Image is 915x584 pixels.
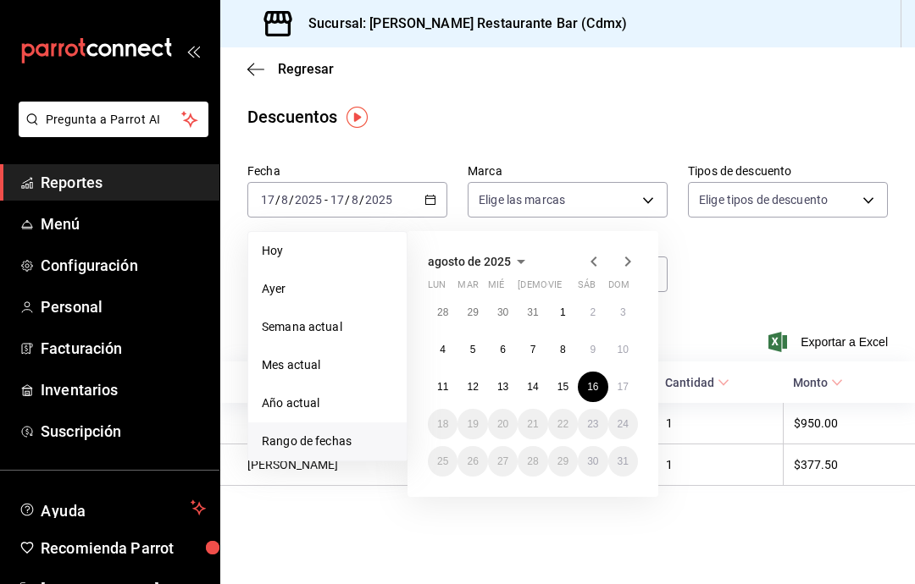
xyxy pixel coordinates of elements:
[608,446,638,477] button: 31 de agosto de 2025
[518,372,547,402] button: 14 de agosto de 2025
[467,455,478,467] abbr: 26 de agosto de 2025
[428,255,511,268] span: agosto de 2025
[457,334,487,365] button: 5 de agosto de 2025
[12,123,208,140] a: Pregunta a Parrot AI
[330,193,345,207] input: --
[608,409,638,439] button: 24 de agosto de 2025
[467,306,478,318] abbr: 29 de julio de 2025
[560,344,566,355] abbr: 8 de agosto de 2025
[247,61,334,77] button: Regresar
[428,409,457,439] button: 18 de agosto de 2025
[295,14,627,34] h3: Sucursal: [PERSON_NAME] Restaurante Bar (Cdmx)
[294,193,323,207] input: ----
[497,381,508,393] abbr: 13 de agosto de 2025
[518,279,618,297] abbr: jueves
[437,306,448,318] abbr: 28 de julio de 2025
[262,356,393,374] span: Mes actual
[457,409,487,439] button: 19 de agosto de 2025
[530,344,536,355] abbr: 7 de agosto de 2025
[186,44,200,58] button: open_drawer_menu
[41,295,206,318] span: Personal
[793,376,843,389] span: Monto
[262,318,393,336] span: Semana actual
[41,378,206,401] span: Inventarios
[618,381,629,393] abbr: 17 de agosto de 2025
[457,446,487,477] button: 26 de agosto de 2025
[560,306,566,318] abbr: 1 de agosto de 2025
[688,165,888,177] label: Tipos de descuento
[527,455,538,467] abbr: 28 de agosto de 2025
[41,537,206,559] span: Recomienda Parrot
[457,372,487,402] button: 12 de agosto de 2025
[620,306,626,318] abbr: 3 de agosto de 2025
[497,306,508,318] abbr: 30 de julio de 2025
[557,418,568,430] abbr: 22 de agosto de 2025
[587,455,598,467] abbr: 30 de agosto de 2025
[557,455,568,467] abbr: 29 de agosto de 2025
[608,279,629,297] abbr: domingo
[578,297,607,328] button: 2 de agosto de 2025
[488,446,518,477] button: 27 de agosto de 2025
[488,334,518,365] button: 6 de agosto de 2025
[587,418,598,430] abbr: 23 de agosto de 2025
[497,418,508,430] abbr: 20 de agosto de 2025
[518,409,547,439] button: 21 de agosto de 2025
[262,242,393,260] span: Hoy
[470,344,476,355] abbr: 5 de agosto de 2025
[41,254,206,277] span: Configuración
[428,334,457,365] button: 4 de agosto de 2025
[46,111,182,129] span: Pregunta a Parrot AI
[457,297,487,328] button: 29 de julio de 2025
[557,381,568,393] abbr: 15 de agosto de 2025
[783,403,915,444] th: $950.00
[655,444,783,486] th: 1
[347,107,368,128] img: Tooltip marker
[457,279,478,297] abbr: martes
[247,165,447,177] label: Fecha
[247,104,337,129] div: Descuentos
[772,332,888,352] button: Exportar a Excel
[41,171,206,194] span: Reportes
[578,446,607,477] button: 30 de agosto de 2025
[618,455,629,467] abbr: 31 de agosto de 2025
[497,455,508,467] abbr: 27 de agosto de 2025
[488,372,518,402] button: 13 de agosto de 2025
[289,193,294,207] span: /
[220,403,451,444] th: [PERSON_NAME]
[500,344,506,355] abbr: 6 de agosto de 2025
[618,344,629,355] abbr: 10 de agosto de 2025
[278,61,334,77] span: Regresar
[428,446,457,477] button: 25 de agosto de 2025
[260,193,275,207] input: --
[262,432,393,450] span: Rango de fechas
[345,193,350,207] span: /
[262,280,393,298] span: Ayer
[428,372,457,402] button: 11 de agosto de 2025
[41,212,206,235] span: Menú
[783,444,915,486] th: $377.50
[479,191,565,208] span: Elige las marcas
[518,297,547,328] button: 31 de julio de 2025
[608,297,638,328] button: 3 de agosto de 2025
[468,165,668,177] label: Marca
[220,444,451,486] th: [PERSON_NAME]
[548,297,578,328] button: 1 de agosto de 2025
[41,337,206,360] span: Facturación
[467,418,478,430] abbr: 19 de agosto de 2025
[518,334,547,365] button: 7 de agosto de 2025
[428,279,446,297] abbr: lunes
[41,498,184,518] span: Ayuda
[548,446,578,477] button: 29 de agosto de 2025
[608,334,638,365] button: 10 de agosto de 2025
[488,409,518,439] button: 20 de agosto de 2025
[41,420,206,443] span: Suscripción
[518,446,547,477] button: 28 de agosto de 2025
[578,409,607,439] button: 23 de agosto de 2025
[527,381,538,393] abbr: 14 de agosto de 2025
[548,372,578,402] button: 15 de agosto de 2025
[699,191,828,208] span: Elige tipos de descuento
[587,381,598,393] abbr: 16 de agosto de 2025
[548,279,562,297] abbr: viernes
[527,306,538,318] abbr: 31 de julio de 2025
[608,372,638,402] button: 17 de agosto de 2025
